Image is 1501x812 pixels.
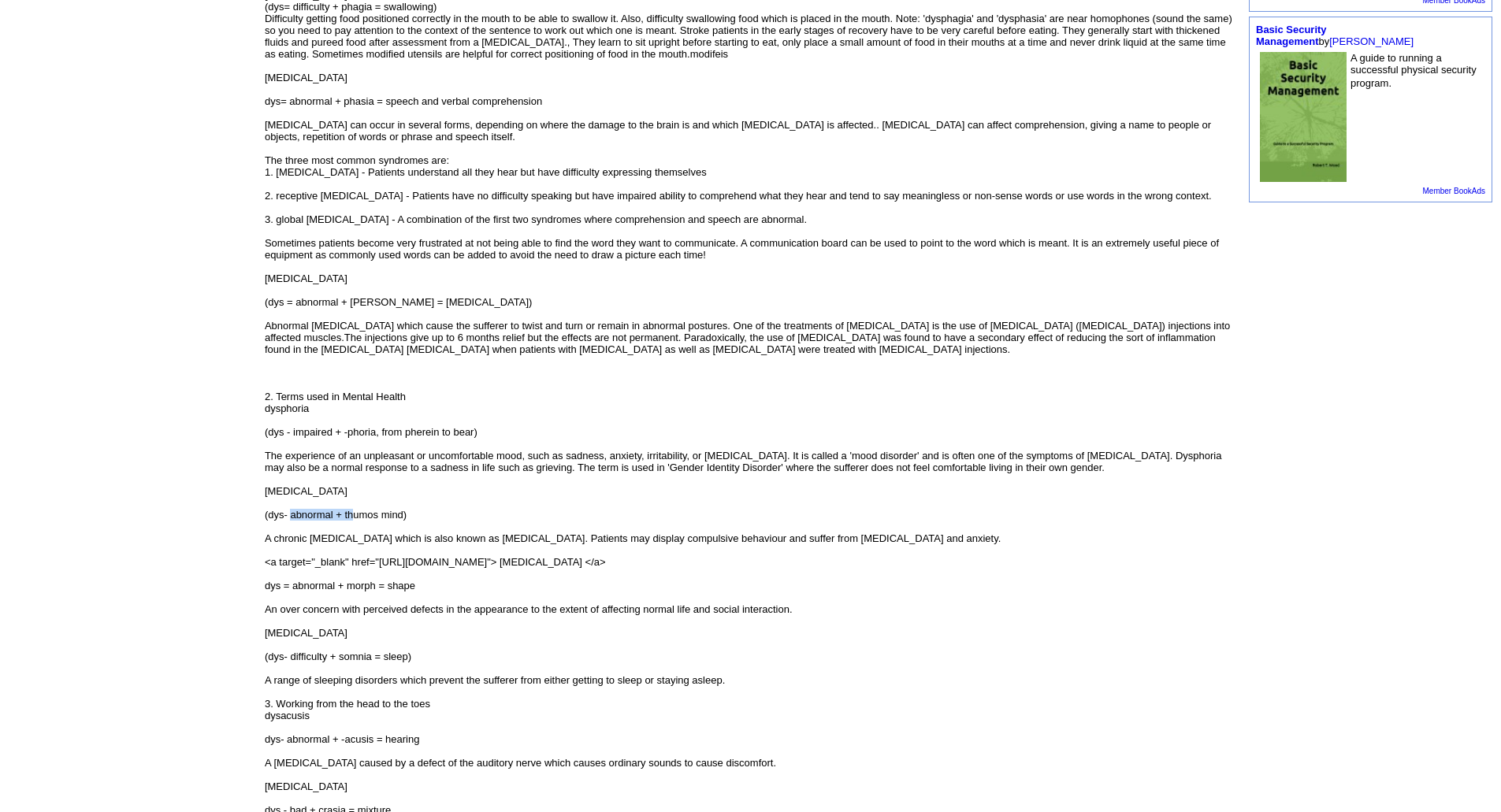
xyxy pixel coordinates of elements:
div: [MEDICAL_DATA] [265,72,1236,83]
div: A [MEDICAL_DATA] caused by a defect of the auditory nerve which causes ordinary sounds to cause d... [265,757,1236,769]
div: 2. receptive [MEDICAL_DATA] - Patients have no difficulty speaking but have impaired ability to c... [265,190,1236,202]
div: dys- abnormal + -acusis = hearing [265,733,1236,745]
div: [MEDICAL_DATA] [265,485,1236,497]
div: [MEDICAL_DATA] [265,780,1236,792]
div: (dys- abnormal + thumos mind) [265,509,1236,521]
div: [MEDICAL_DATA] [265,273,1236,284]
div: Abnormal [MEDICAL_DATA] which cause the sufferer to twist and turn or remain in abnormal postures... [265,320,1236,355]
div: A range of sleeping disorders which prevent the sufferer from either getting to sleep or staying ... [265,674,1236,686]
div: (dys- difficulty + somnia = sleep) [265,651,1236,662]
div: Difficulty getting food positioned correctly in the mouth to be able to swallow it. Also, difficu... [265,13,1236,60]
div: Sometimes patients become very frustrated at not being able to find the word they want to communi... [265,237,1236,261]
div: 1. [MEDICAL_DATA] - Patients understand all they hear but have difficulty expressing themselves [265,166,1236,178]
div: An over concern with perceived defects in the appearance to the extent of affecting normal life a... [265,603,1236,615]
a: [PERSON_NAME] [1329,35,1414,47]
font: A guide to running a successful physical security program. [1351,52,1477,89]
div: <a target="_blank" href="[URL][DOMAIN_NAME]"> [MEDICAL_DATA] </a> [265,556,1236,568]
div: [MEDICAL_DATA] can occur in several forms, depending on where the damage to the brain is and whic... [265,119,1236,143]
img: 34436.jpg [1260,52,1347,182]
a: Basic Security Management [1256,24,1327,47]
div: dysacusis [265,710,1236,721]
div: 2. Terms used in Mental Health [265,391,1236,402]
div: dys= abnormal + phasia = speech and verbal comprehension [265,95,1236,107]
div: dysphoria [265,402,1236,414]
div: The experience of an unpleasant or uncomfortable mood, such as sadness, anxiety, irritability, or... [265,450,1236,473]
div: 3. global [MEDICAL_DATA] - A combination of the first two syndromes where comprehension and speec... [265,213,1236,225]
div: dys = abnormal + morph = shape [265,580,1236,591]
div: The three most common syndromes are: [265,154,1236,166]
div: (dys - impaired + -phoria, from pherein to bear) [265,426,1236,438]
div: [MEDICAL_DATA] [265,627,1236,639]
a: Member BookAds [1423,187,1485,195]
div: (dys = abnormal + [PERSON_NAME] = [MEDICAL_DATA]) [265,296,1236,308]
div: A chronic [MEDICAL_DATA] which is also known as [MEDICAL_DATA]. Patients may display compulsive b... [265,532,1236,544]
div: 3. Working from the head to the toes [265,698,1236,710]
font: by [1256,24,1414,47]
div: (dys= difficulty + phagia = swallowing) [265,1,1236,13]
